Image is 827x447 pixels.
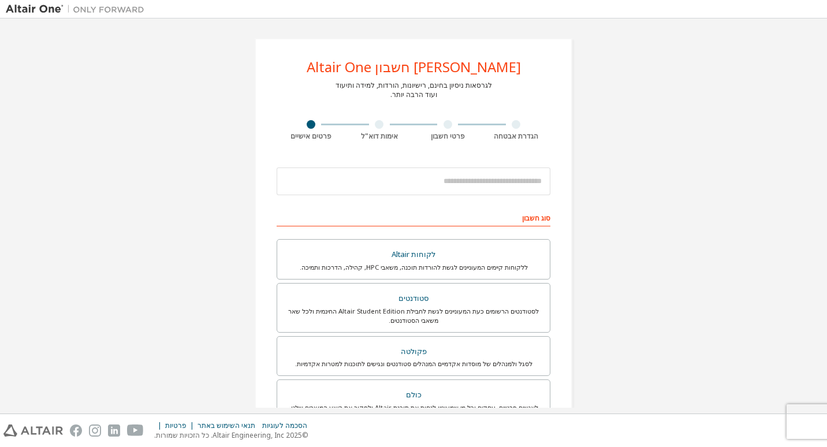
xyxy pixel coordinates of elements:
div: הסכמה לעוגיות [255,421,307,430]
div: סטודנטים [284,290,543,307]
div: לסטודנטים הרשומים כעת המעוניינים לגשת לחבילת Altair Student Edition החינמית ולכל שאר משאבי הסטודנ... [284,307,543,325]
img: Altair One [6,3,150,15]
div: [PERSON_NAME] חשבון Altair One [307,60,521,74]
div: לאנשים פרטיים, עסקים וכל מי שמעוניין לנסות את תוכנת Altair ולחקור את היצע המוצרים שלנו. [284,403,543,412]
div: פרטיות [154,421,187,430]
font: 2025 Altair Engineering, Inc. כל הזכויות שמורות. [154,430,302,440]
div: פקולטה [284,344,543,360]
div: אימות דוא"ל [345,132,414,141]
img: instagram.svg [89,424,101,437]
img: linkedin.svg [108,424,120,437]
div: פרטים אישיים [277,132,345,141]
div: הגדרת אבטחה [482,132,551,141]
div: ללקוחות קיימים המעוניינים לגשת להורדות תוכנה, משאבי HPC, קהילה, הדרכות ותמיכה. [284,263,543,272]
div: לקוחות Altair [284,247,543,263]
div: כולם [284,387,543,403]
img: youtube.svg [127,424,144,437]
div: תנאי השימוש באתר [187,421,255,430]
img: altair_logo.svg [3,424,63,437]
div: לסגל ולמנהלים של מוסדות אקדמיים המנהלים סטודנטים ונגישים לתוכנות למטרות אקדמיות. [284,359,543,368]
div: לגרסאות ניסיון בחינם, רישיונות, הורדות, למידה ותיעוד ועוד הרבה יותר. [336,81,492,99]
div: פרטי חשבון [413,132,482,141]
img: facebook.svg [70,424,82,437]
div: סוג חשבון [277,208,550,226]
p: © [154,430,308,440]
